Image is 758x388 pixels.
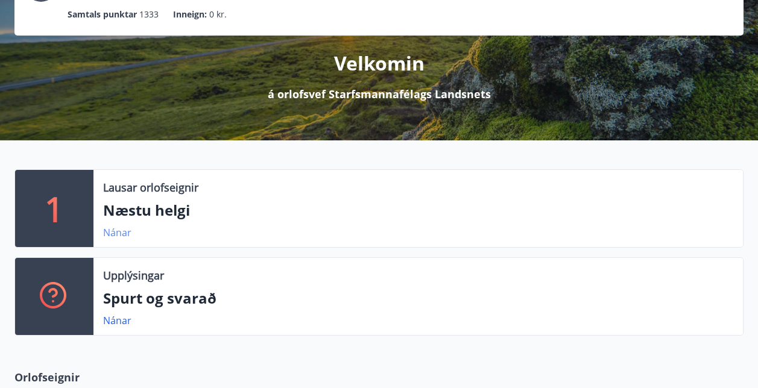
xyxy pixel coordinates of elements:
[334,50,425,77] p: Velkomin
[103,288,733,308] p: Spurt og svarað
[68,8,137,21] p: Samtals punktar
[103,314,131,327] a: Nánar
[173,8,207,21] p: Inneign :
[268,86,491,102] p: á orlofsvef Starfsmannafélags Landsnets
[209,8,227,21] span: 0 kr.
[45,186,64,231] p: 1
[103,200,733,221] p: Næstu helgi
[103,268,164,283] p: Upplýsingar
[103,226,131,239] a: Nánar
[139,8,159,21] span: 1333
[103,180,198,195] p: Lausar orlofseignir
[14,369,80,385] span: Orlofseignir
